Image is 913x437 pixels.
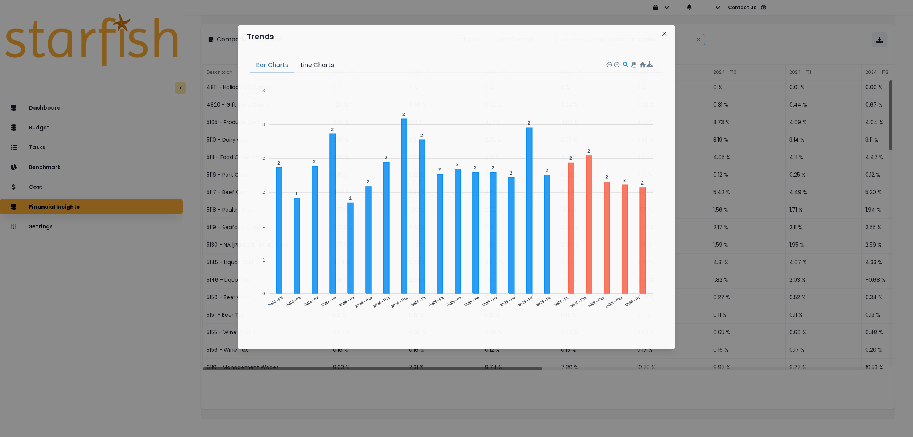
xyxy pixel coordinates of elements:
tspan: 2024 - P6 [285,295,301,307]
tspan: 2 [262,156,265,161]
tspan: 2025 - P9 [553,295,569,307]
tspan: 2024 - P5 [267,295,283,307]
tspan: 2024 - P9 [339,295,355,307]
div: Menu [646,61,653,67]
tspan: 3 [262,122,265,127]
tspan: 2026 - P1 [625,295,641,307]
tspan: 2025 - P2 [428,295,444,307]
tspan: 2024 - P10 [355,295,373,308]
div: Selection Zoom [622,61,628,67]
tspan: 2025 - P5 [482,295,498,307]
tspan: 1 [262,258,265,262]
tspan: 2 [262,190,265,195]
tspan: 2024 - P8 [321,295,337,307]
button: Close [659,28,671,40]
img: download-solid.76f27b67513bc6e4b1a02da61d3a2511.svg [646,61,653,67]
tspan: 1 [262,224,265,228]
tspan: 2025 - P10 [569,295,587,308]
tspan: 2025 - P4 [464,295,480,307]
header: Trends [238,25,675,48]
tspan: 2024 - P7 [303,295,319,307]
tspan: 2025 - P3 [446,295,462,307]
tspan: 0 [262,291,265,296]
tspan: 2024 - P11 [372,295,391,308]
div: Zoom Out [614,62,619,67]
tspan: 2025 - P7 [517,295,534,307]
div: Reset Zoom [639,61,645,67]
div: Zoom In [606,62,611,67]
div: Panning [631,62,635,67]
button: Line Charts [294,57,340,73]
tspan: 3 [262,88,265,93]
tspan: 2024 - P12 [390,295,409,308]
tspan: 2025 - P8 [535,295,552,307]
tspan: 2025 - P12 [605,295,623,308]
tspan: 2025 - P6 [499,295,516,307]
tspan: 2025 - P11 [587,295,605,308]
tspan: 2025 - P1 [410,295,426,307]
button: Bar Charts [250,57,294,73]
